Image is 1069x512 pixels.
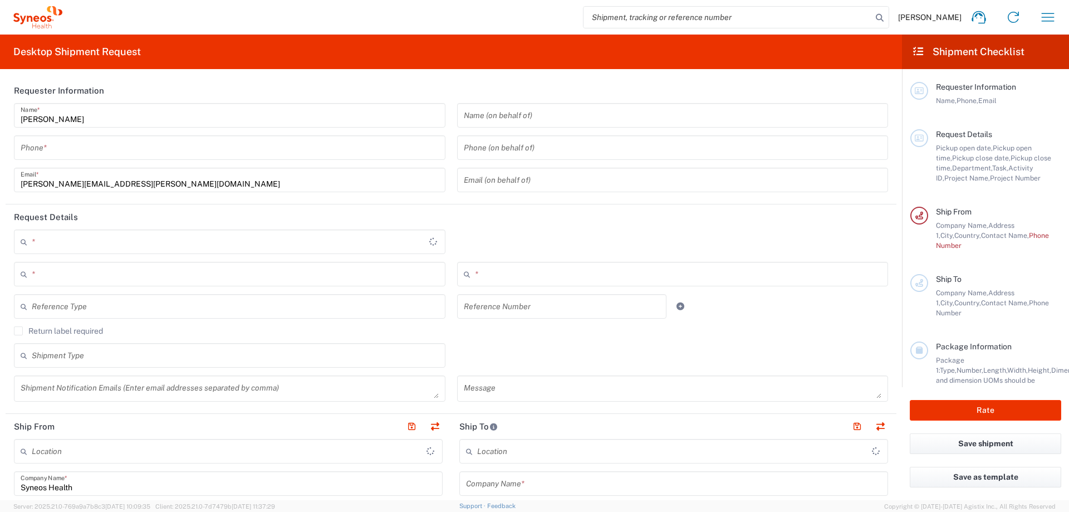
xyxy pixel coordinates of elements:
span: City, [940,299,954,307]
span: Project Number [990,174,1041,182]
label: Return label required [14,326,103,335]
span: Pickup open date, [936,144,993,152]
h2: Request Details [14,212,78,223]
span: Country, [954,231,981,240]
span: Department, [952,164,992,172]
h2: Requester Information [14,85,104,96]
span: Project Name, [944,174,990,182]
span: Task, [992,164,1008,172]
span: Country, [954,299,981,307]
span: Should have valid content(s) [971,386,1061,394]
a: Support [459,503,487,509]
h2: Ship To [459,421,498,432]
span: Requester Information [936,82,1016,91]
span: Phone, [957,96,978,105]
span: [DATE] 11:37:29 [232,503,275,510]
span: Package Information [936,342,1012,351]
span: Height, [1028,366,1051,374]
span: Company Name, [936,221,988,230]
h2: Desktop Shipment Request [13,45,141,58]
button: Save as template [910,467,1061,487]
span: Request Details [936,130,992,139]
span: Ship From [936,207,972,216]
span: Type, [940,366,957,374]
span: Client: 2025.21.0-7d7479b [155,503,275,510]
input: Shipment, tracking or reference number [583,7,872,28]
span: Name, [936,96,957,105]
span: Email [978,96,997,105]
span: Width, [1007,366,1028,374]
span: Company Name, [936,289,988,297]
span: [DATE] 10:09:35 [105,503,150,510]
span: Length, [983,366,1007,374]
h2: Ship From [14,421,55,432]
span: Contact Name, [981,231,1029,240]
span: Package 1: [936,356,964,374]
h2: Shipment Checklist [912,45,1024,58]
span: Contact Name, [981,299,1029,307]
button: Save shipment [910,433,1061,454]
span: [PERSON_NAME] [898,12,962,22]
span: Copyright © [DATE]-[DATE] Agistix Inc., All Rights Reserved [884,501,1056,511]
span: Ship To [936,275,962,284]
span: Number, [957,366,983,374]
a: Add Reference [673,299,688,314]
button: Rate [910,400,1061,421]
span: Server: 2025.21.0-769a9a7b8c3 [13,503,150,510]
span: City, [940,231,954,240]
a: Feedback [487,503,516,509]
span: Pickup close date, [952,154,1011,162]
